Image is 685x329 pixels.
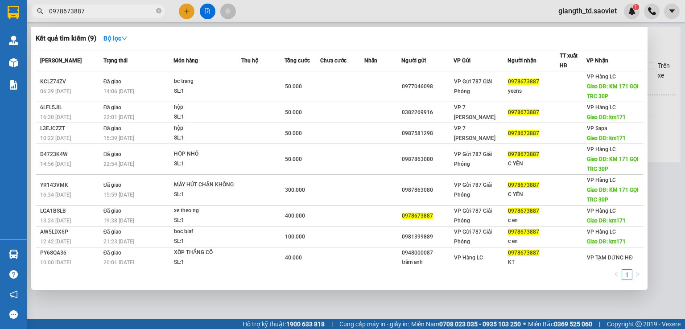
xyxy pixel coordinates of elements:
span: 15:39 [DATE] [103,135,134,141]
span: 0978673887 [508,78,539,85]
span: Chưa cước [320,58,347,64]
span: 0978673887 [508,151,539,157]
div: 0987863080 [402,155,453,164]
span: 400.000 [285,213,305,219]
div: SL: 1 [174,159,241,169]
div: SL: 1 [174,112,241,122]
div: YR143VMK [40,181,101,190]
span: down [121,35,128,41]
span: Giao DĐ: KM 171 GỌI TRC 30P [587,83,638,99]
span: 20:01 [DATE] [103,259,134,266]
div: xe theo ng [174,206,241,216]
img: warehouse-icon [9,36,18,45]
div: 0382269916 [402,108,453,117]
span: 16:30 [DATE] [40,114,71,120]
div: trâm anh [402,258,453,267]
span: 50.000 [285,83,302,90]
span: VP Gửi 787 Giải Phóng [454,78,492,95]
li: 1 [622,269,632,280]
div: KCLZ74ZV [40,77,101,86]
span: Nhãn [364,58,377,64]
span: VP TẠM DỪNG HĐ [587,255,633,261]
span: VP Hàng LC [454,255,483,261]
span: 12:42 [DATE] [40,239,71,245]
span: Giao DĐ: km171 [587,218,626,224]
span: question-circle [9,270,18,279]
span: Người gửi [401,58,426,64]
div: hộp [174,123,241,133]
span: VP Hàng LC [587,146,616,152]
img: warehouse-icon [9,58,18,67]
li: Next Page [632,269,643,280]
span: 0978673887 [508,250,539,256]
span: right [635,271,640,277]
span: VP Gửi 787 Giải Phóng [454,208,492,224]
span: VP Nhận [586,58,608,64]
span: TT xuất HĐ [560,53,578,69]
button: left [611,269,622,280]
div: D4723K4W [40,150,101,159]
div: PY6SQA36 [40,248,101,258]
div: 0977046098 [402,82,453,91]
span: 14:06 [DATE] [103,88,134,95]
span: 22:54 [DATE] [103,161,134,167]
span: Đã giao [103,208,122,214]
span: search [37,8,43,14]
span: VP Gửi 787 Giải Phóng [454,229,492,245]
span: 15:59 [DATE] [103,192,134,198]
span: Đã giao [103,125,122,132]
span: Tổng cước [285,58,310,64]
span: 300.000 [285,187,305,193]
span: close-circle [156,8,161,13]
span: 14:56 [DATE] [40,161,71,167]
div: SL: 1 [174,216,241,226]
span: VP Hàng LC [587,208,616,214]
span: 19:38 [DATE] [103,218,134,224]
span: 0978673887 [508,130,539,136]
div: SL: 1 [174,86,241,96]
span: 0978673887 [508,229,539,235]
div: c en [508,237,559,246]
input: Tìm tên, số ĐT hoặc mã đơn [49,6,154,16]
div: SL: 1 [174,237,241,247]
span: Trạng thái [103,58,128,64]
span: VP Gửi [454,58,470,64]
span: VP Hàng LC [587,104,616,111]
img: warehouse-icon [9,250,18,259]
span: VP Hàng LC [587,229,616,235]
span: Giao DĐ: KM 171 GỌI TRC 30P [587,187,638,203]
span: Đã giao [103,250,122,256]
span: 0978673887 [508,208,539,214]
span: Giao DĐ: km171 [587,135,626,141]
span: 21:23 [DATE] [103,239,134,245]
span: 100.000 [285,234,305,240]
span: 0978673887 [508,109,539,115]
span: 16:34 [DATE] [40,192,71,198]
div: 0948000087 [402,248,453,258]
span: Thu hộ [241,58,258,64]
span: [PERSON_NAME] [40,58,82,64]
span: 06:39 [DATE] [40,88,71,95]
div: c en [508,216,559,225]
span: Đã giao [103,104,122,111]
div: boc biaf [174,227,241,237]
div: LGA1BSLB [40,206,101,216]
div: KT [508,258,559,267]
span: 0978673887 [508,182,539,188]
span: VP Hàng LC [587,177,616,183]
div: yeens [508,86,559,96]
span: Giao DĐ: km171 [587,114,626,120]
div: 6LFL5JIL [40,103,101,112]
span: VP Sapa [587,125,607,132]
span: Người nhận [508,58,536,64]
span: Đã giao [103,182,122,188]
li: Previous Page [611,269,622,280]
img: solution-icon [9,80,18,90]
img: logo-vxr [8,6,19,19]
span: Món hàng [173,58,198,64]
div: 0987581298 [402,129,453,138]
strong: Bộ lọc [103,35,128,42]
div: SL: 1 [174,133,241,143]
span: Giao DĐ: km171 [587,239,626,245]
span: VP 7 [PERSON_NAME] [454,125,495,141]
